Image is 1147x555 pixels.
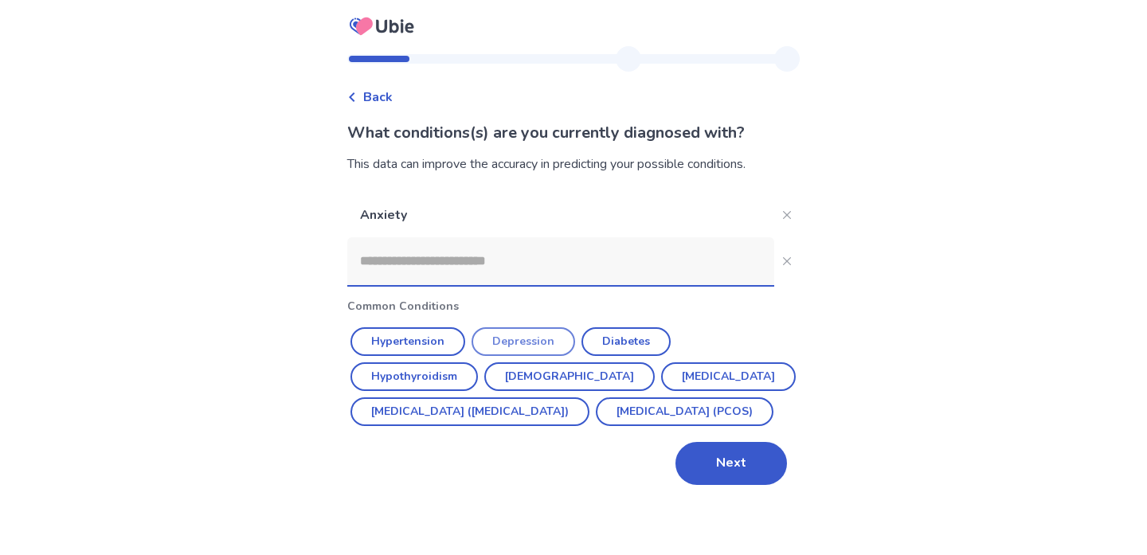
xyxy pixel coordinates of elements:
[675,442,787,485] button: Next
[347,298,800,315] p: Common Conditions
[347,237,774,285] input: Close
[661,362,796,391] button: [MEDICAL_DATA]
[774,248,800,274] button: Close
[472,327,575,356] button: Depression
[347,154,800,174] div: This data can improve the accuracy in predicting your possible conditions.
[350,327,465,356] button: Hypertension
[350,362,478,391] button: Hypothyroidism
[347,121,800,145] p: What conditions(s) are you currently diagnosed with?
[484,362,655,391] button: [DEMOGRAPHIC_DATA]
[774,202,800,228] button: Close
[581,327,671,356] button: Diabetes
[596,397,773,426] button: [MEDICAL_DATA] (PCOS)
[363,88,393,107] span: Back
[347,193,774,237] p: Anxiety
[350,397,589,426] button: [MEDICAL_DATA] ([MEDICAL_DATA])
